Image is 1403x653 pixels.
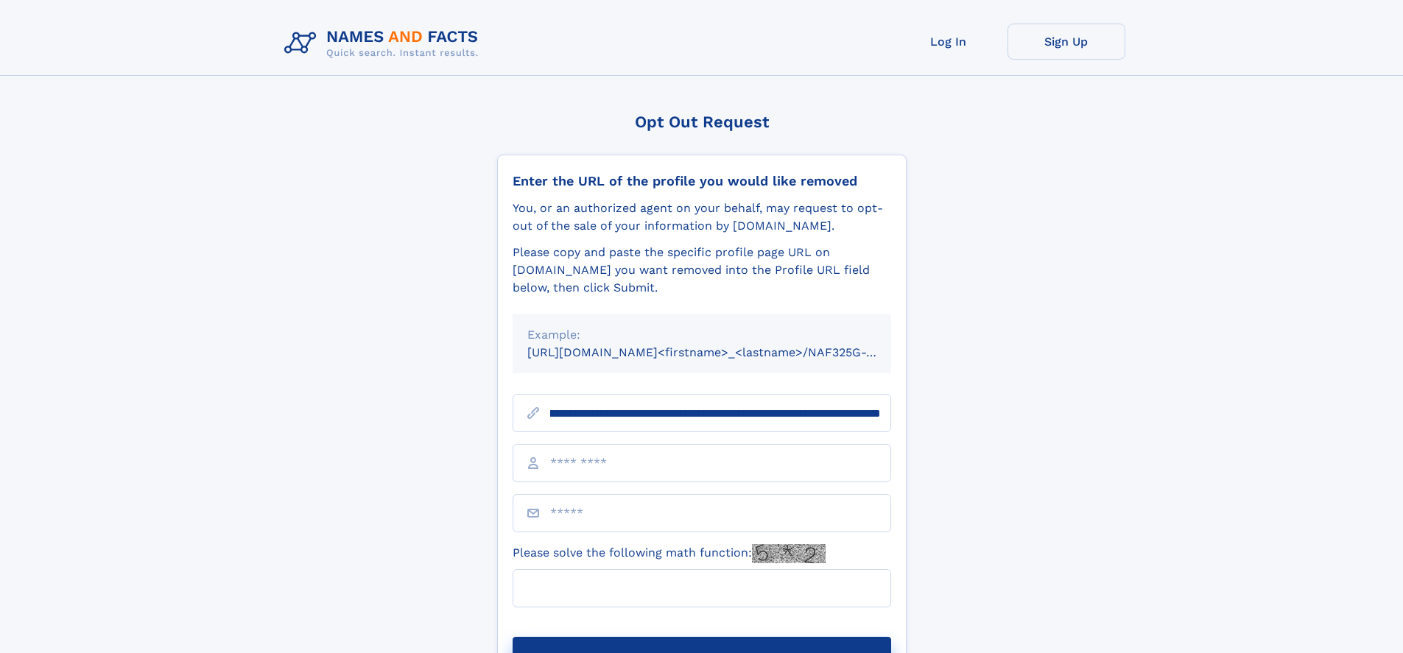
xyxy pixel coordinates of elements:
[527,345,919,359] small: [URL][DOMAIN_NAME]<firstname>_<lastname>/NAF325G-xxxxxxxx
[497,113,907,131] div: Opt Out Request
[513,200,891,235] div: You, or an authorized agent on your behalf, may request to opt-out of the sale of your informatio...
[513,173,891,189] div: Enter the URL of the profile you would like removed
[1008,24,1125,60] a: Sign Up
[513,544,826,563] label: Please solve the following math function:
[513,244,891,297] div: Please copy and paste the specific profile page URL on [DOMAIN_NAME] you want removed into the Pr...
[527,326,876,344] div: Example:
[278,24,490,63] img: Logo Names and Facts
[890,24,1008,60] a: Log In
